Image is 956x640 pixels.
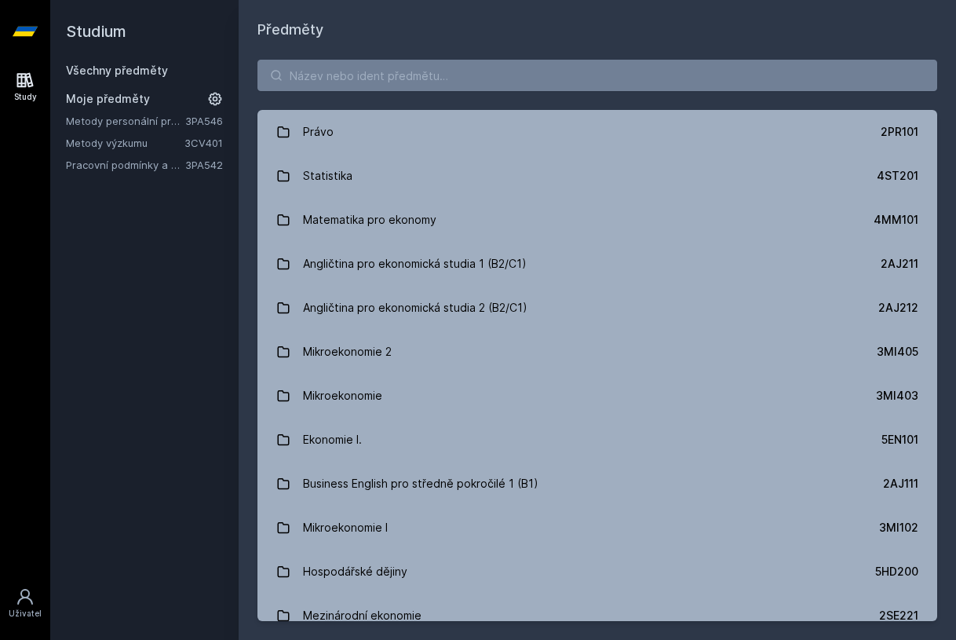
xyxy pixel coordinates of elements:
[876,388,918,404] div: 3MI403
[257,506,937,550] a: Mikroekonomie I 3MI102
[303,600,421,631] div: Mezinárodní ekonomie
[303,116,334,148] div: Právo
[257,330,937,374] a: Mikroekonomie 2 3MI405
[883,476,918,492] div: 2AJ111
[257,242,937,286] a: Angličtina pro ekonomická studia 1 (B2/C1) 2AJ211
[303,204,436,236] div: Matematika pro ekonomy
[303,248,527,280] div: Angličtina pro ekonomická studia 1 (B2/C1)
[184,137,223,149] a: 3CV401
[877,344,918,360] div: 3MI405
[303,292,527,324] div: Angličtina pro ekonomická studia 2 (B2/C1)
[257,594,937,638] a: Mezinárodní ekonomie 2SE221
[257,418,937,462] a: Ekonomie I. 5EN101
[185,159,223,171] a: 3PA542
[879,608,918,624] div: 2SE221
[3,580,47,627] a: Uživatel
[878,300,918,316] div: 2AJ212
[66,135,184,151] a: Metody výzkumu
[877,168,918,184] div: 4ST201
[303,424,362,455] div: Ekonomie I.
[257,550,937,594] a: Hospodářské dějiny 5HD200
[66,64,168,77] a: Všechny předměty
[257,19,937,41] h1: Předměty
[303,380,382,411] div: Mikroekonomie
[257,374,937,418] a: Mikroekonomie 3MI403
[257,286,937,330] a: Angličtina pro ekonomická studia 2 (B2/C1) 2AJ212
[3,63,47,111] a: Study
[9,608,42,620] div: Uživatel
[257,462,937,506] a: Business English pro středně pokročilé 1 (B1) 2AJ111
[881,124,918,140] div: 2PR101
[66,91,150,107] span: Moje předměty
[66,113,185,129] a: Metody personální práce
[303,160,352,192] div: Statistika
[875,564,918,580] div: 5HD200
[257,198,937,242] a: Matematika pro ekonomy 4MM101
[257,154,937,198] a: Statistika 4ST201
[257,60,937,91] input: Název nebo ident předmětu…
[881,256,918,272] div: 2AJ211
[874,212,918,228] div: 4MM101
[303,512,388,543] div: Mikroekonomie I
[14,91,37,103] div: Study
[185,115,223,127] a: 3PA546
[303,556,407,587] div: Hospodářské dějiny
[257,110,937,154] a: Právo 2PR101
[303,468,538,499] div: Business English pro středně pokročilé 1 (B1)
[879,520,918,536] div: 3MI102
[303,336,392,368] div: Mikroekonomie 2
[881,432,918,448] div: 5EN101
[66,157,185,173] a: Pracovní podmínky a pracovní vztahy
